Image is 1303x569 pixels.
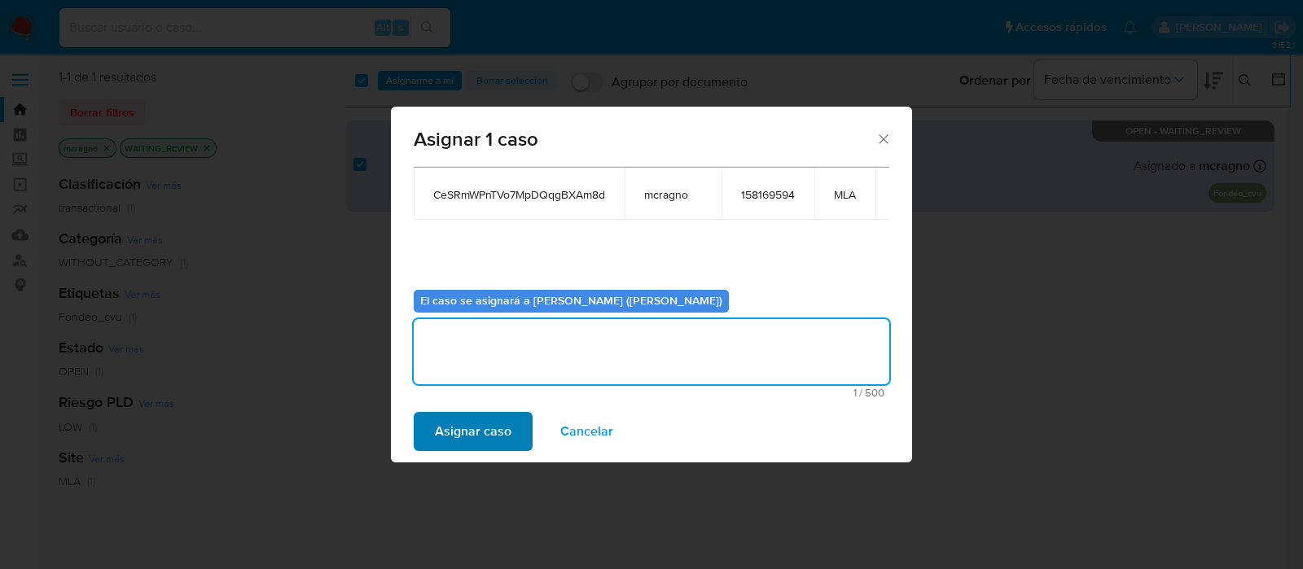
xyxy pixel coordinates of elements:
[834,187,856,202] span: MLA
[644,187,702,202] span: mcragno
[414,129,875,149] span: Asignar 1 caso
[560,414,613,449] span: Cancelar
[539,412,634,451] button: Cancelar
[420,292,722,309] b: El caso se asignará a [PERSON_NAME] ([PERSON_NAME])
[741,187,795,202] span: 158169594
[875,131,890,146] button: Cerrar ventana
[391,107,912,462] div: assign-modal
[419,387,884,398] span: Máximo 500 caracteres
[414,412,533,451] button: Asignar caso
[433,187,605,202] span: CeSRmWPnTVo7MpDQqgBXAm8d
[435,414,511,449] span: Asignar caso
